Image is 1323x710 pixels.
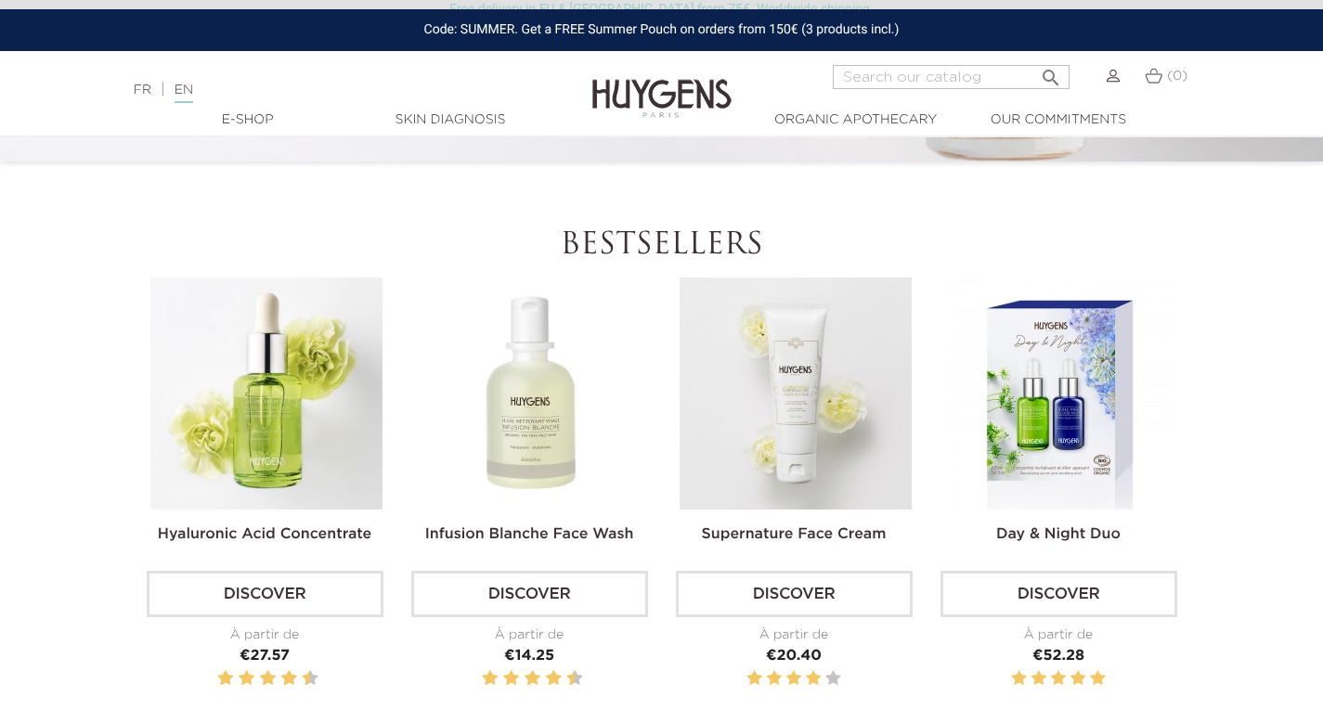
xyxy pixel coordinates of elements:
[499,667,502,691] label: 3
[940,626,1177,645] div: À partir de
[1051,667,1066,691] label: 3
[415,278,647,510] img: Infusion Blanche Face Wash
[763,110,949,130] a: Organic Apothecary
[676,626,913,645] div: À partir de
[150,278,383,510] img: Hyaluronic Acid Concentrate
[147,626,383,645] div: À partir de
[940,571,1177,617] a: Discover
[357,110,543,130] a: Skin Diagnosis
[256,667,259,691] label: 5
[676,571,913,617] a: Discover
[767,667,782,691] label: 2
[1167,70,1187,83] span: (0)
[478,667,481,691] label: 1
[411,626,648,645] div: À partir de
[158,527,372,542] a: Hyaluronic Acid Concentrate
[1090,667,1105,691] label: 5
[147,571,383,617] a: Discover
[564,667,566,691] label: 9
[702,527,887,542] a: Supernature Face Cream
[284,667,293,691] label: 8
[766,649,822,664] span: €20.40
[1040,61,1062,84] i: 
[411,571,648,617] a: Discover
[1034,59,1068,84] button: 
[1012,667,1027,691] label: 1
[833,65,1070,89] input: Search
[507,667,516,691] label: 4
[305,667,315,691] label: 10
[299,667,302,691] label: 9
[278,667,280,691] label: 7
[175,84,193,103] a: EN
[1070,667,1085,691] label: 4
[549,667,558,691] label: 8
[124,79,538,101] div: |
[221,667,230,691] label: 2
[944,278,1176,510] img: Day & Night Duo
[806,667,821,691] label: 4
[966,110,1151,130] a: Our commitments
[786,667,801,691] label: 3
[680,278,912,510] img: Supernature Face Cream
[542,667,545,691] label: 7
[240,649,290,664] span: €27.57
[486,667,495,691] label: 2
[214,667,216,691] label: 1
[155,110,341,130] a: E-Shop
[747,667,762,691] label: 1
[570,667,579,691] label: 10
[528,667,538,691] label: 6
[996,527,1121,542] a: Day & Night Duo
[1031,667,1046,691] label: 2
[504,649,554,664] span: €14.25
[235,667,238,691] label: 3
[592,49,732,121] img: Huygens
[264,667,273,691] label: 6
[425,527,634,542] a: Infusion Blanche Face Wash
[147,228,1177,264] h2: Bestsellers
[825,667,840,691] label: 5
[521,667,524,691] label: 5
[242,667,252,691] label: 4
[1032,649,1084,664] span: €52.28
[134,84,151,97] a: FR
